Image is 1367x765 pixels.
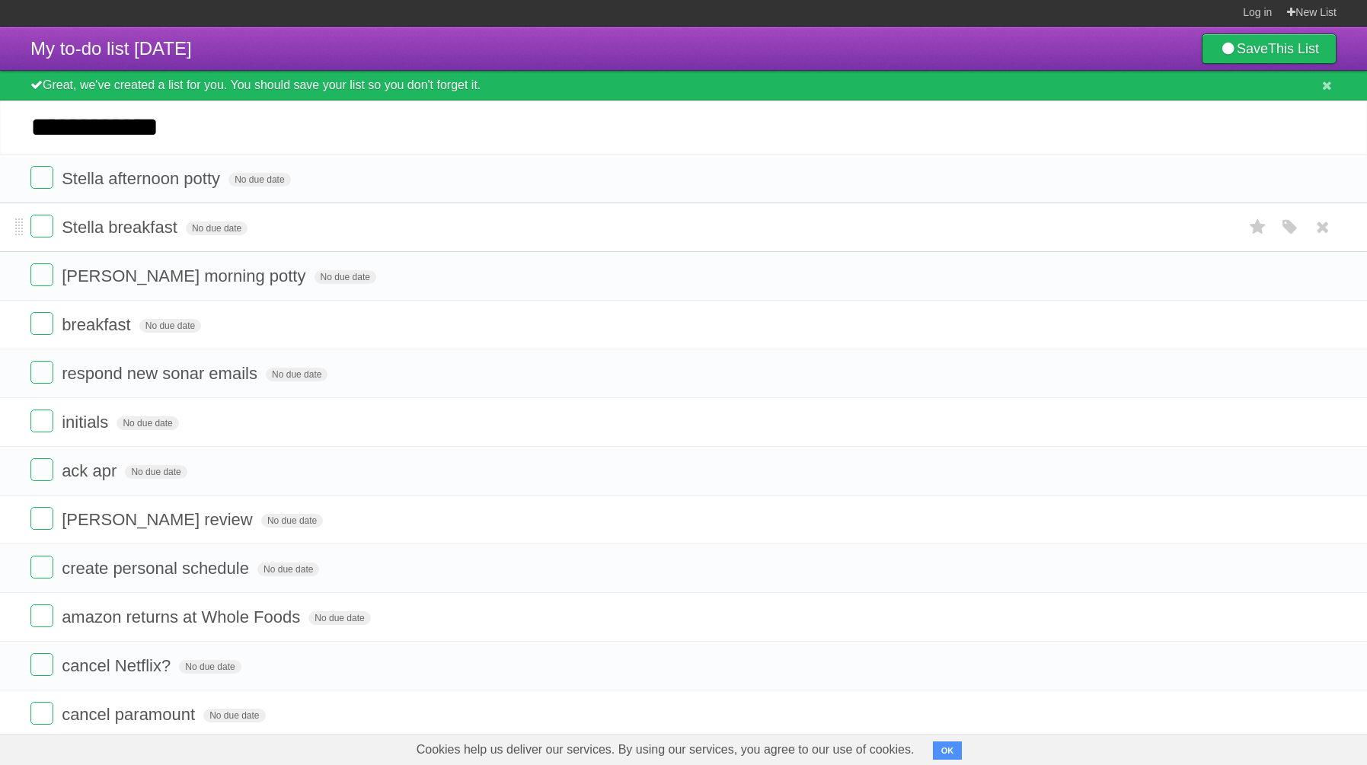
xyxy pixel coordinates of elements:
label: Star task [1244,215,1273,240]
label: Done [30,458,53,481]
span: No due date [257,563,319,576]
span: No due date [186,222,248,235]
span: amazon returns at Whole Foods [62,607,304,626]
span: create personal schedule [62,559,253,578]
span: No due date [308,611,370,625]
a: SaveThis List [1202,33,1337,64]
span: No due date [117,416,178,430]
span: respond new sonar emails [62,364,261,383]
span: No due date [315,270,376,284]
span: [PERSON_NAME] review [62,510,257,529]
span: No due date [203,709,265,722]
label: Done [30,556,53,579]
span: My to-do list [DATE] [30,38,192,59]
button: OK [933,741,963,760]
span: No due date [228,173,290,186]
span: cancel paramount [62,705,199,724]
label: Done [30,507,53,530]
label: Done [30,263,53,286]
span: breakfast [62,315,135,334]
label: Done [30,312,53,335]
span: No due date [139,319,201,333]
span: initials [62,413,112,432]
b: This List [1268,41,1319,56]
span: [PERSON_NAME] morning potty [62,266,309,285]
span: Cookies help us deliver our services. By using our services, you agree to our use of cookies. [401,735,930,765]
span: No due date [261,514,323,528]
label: Done [30,702,53,725]
span: No due date [266,368,327,381]
span: No due date [179,660,241,674]
label: Done [30,361,53,384]
label: Done [30,653,53,676]
label: Done [30,166,53,189]
span: Stella afternoon potty [62,169,224,188]
span: Stella breakfast [62,218,181,237]
span: cancel Netflix? [62,656,174,675]
span: ack apr [62,461,120,480]
label: Done [30,410,53,432]
span: No due date [125,465,187,479]
label: Done [30,215,53,237]
label: Done [30,604,53,627]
